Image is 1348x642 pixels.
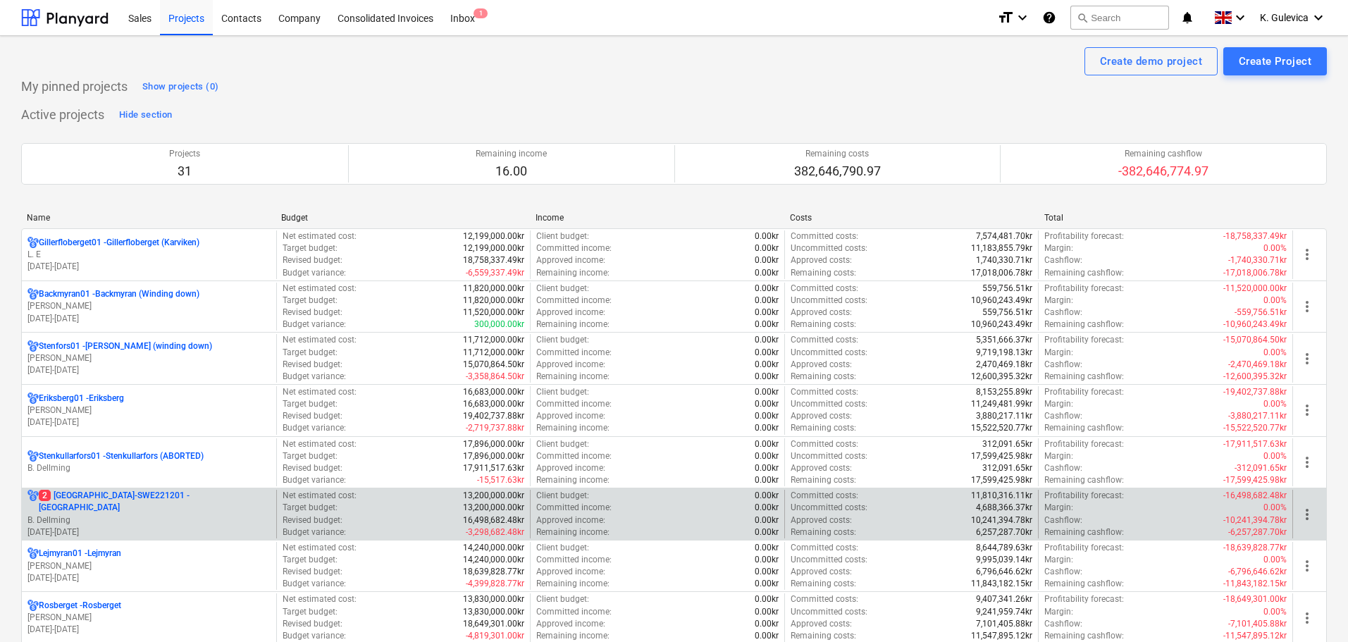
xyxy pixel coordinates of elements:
div: Stenkullarfors01 -Stenkullarfors (ABORTED)B. Dellming [27,450,271,474]
p: 10,241,394.78kr [971,514,1032,526]
p: 10,960,243.49kr [971,295,1032,307]
p: Approved costs : [791,254,852,266]
i: notifications [1180,9,1194,26]
p: 14,240,000.00kr [463,554,524,566]
div: Project has multi currencies enabled [27,237,39,249]
p: [PERSON_NAME] [27,405,271,416]
span: more_vert [1299,298,1316,315]
div: Project has multi currencies enabled [27,548,39,560]
p: Approved income : [536,410,605,422]
p: Remaining costs : [791,371,856,383]
p: Client budget : [536,542,589,554]
iframe: Chat Widget [1278,574,1348,642]
p: Remaining income : [536,474,610,486]
p: Profitability forecast : [1044,542,1124,554]
span: more_vert [1299,506,1316,523]
p: Profitability forecast : [1044,283,1124,295]
p: Margin : [1044,554,1073,566]
p: Budget variance : [283,526,346,538]
p: -11,520,000.00kr [1223,283,1287,295]
p: Remaining cashflow : [1044,319,1124,331]
p: 0.00% [1263,398,1287,410]
p: [PERSON_NAME] [27,300,271,312]
p: Remaining cashflow : [1044,422,1124,434]
p: -6,559,337.49kr [466,267,524,279]
div: Show projects (0) [142,79,218,95]
div: Backmyran01 -Backmyran (Winding down)[PERSON_NAME][DATE]-[DATE] [27,288,271,324]
div: Project has multi currencies enabled [27,340,39,352]
p: [DATE] - [DATE] [27,526,271,538]
p: 0.00kr [755,526,779,538]
p: 11,810,316.11kr [971,490,1032,502]
p: 0.00kr [755,242,779,254]
p: Approved costs : [791,307,852,319]
p: Margin : [1044,347,1073,359]
p: 0.00kr [755,254,779,266]
p: Budget variance : [283,319,346,331]
p: -15,517.63kr [477,474,524,486]
button: Search [1070,6,1169,30]
div: Budget [281,213,524,223]
p: Remaining income : [536,371,610,383]
p: Committed costs : [791,230,858,242]
p: Backmyran01 - Backmyran (Winding down) [39,288,199,300]
p: Budget variance : [283,474,346,486]
p: 6,257,287.70kr [976,526,1032,538]
p: -1,740,330.71kr [1228,254,1287,266]
p: My pinned projects [21,78,128,95]
p: [DATE] - [DATE] [27,572,271,584]
p: 17,911,517.63kr [463,462,524,474]
span: more_vert [1299,557,1316,574]
p: Remaining cashflow : [1044,267,1124,279]
p: 5,351,666.37kr [976,334,1032,346]
p: Revised budget : [283,462,342,474]
p: Target budget : [283,242,338,254]
div: Income [536,213,779,223]
p: 7,574,481.70kr [976,230,1032,242]
p: Net estimated cost : [283,334,357,346]
p: 0.00kr [755,371,779,383]
p: Budget variance : [283,267,346,279]
p: Remaining income : [536,526,610,538]
p: Client budget : [536,386,589,398]
p: -18,758,337.49kr [1223,230,1287,242]
p: 0.00kr [755,334,779,346]
p: 2,470,469.18kr [976,359,1032,371]
i: Knowledge base [1042,9,1056,26]
p: 8,644,789.63kr [976,542,1032,554]
p: Uncommitted costs : [791,242,867,254]
p: Active projects [21,106,104,123]
p: -3,298,682.48kr [466,526,524,538]
div: Project has multi currencies enabled [27,600,39,612]
p: Approved income : [536,307,605,319]
p: Uncommitted costs : [791,554,867,566]
p: L. E [27,249,271,261]
p: Cashflow : [1044,254,1082,266]
p: Approved income : [536,254,605,266]
p: Client budget : [536,283,589,295]
p: Cashflow : [1044,514,1082,526]
p: Remaining costs : [791,267,856,279]
p: Margin : [1044,295,1073,307]
button: Create demo project [1084,47,1218,75]
p: [PERSON_NAME] [27,612,271,624]
p: 12,199,000.00kr [463,230,524,242]
p: 18,758,337.49kr [463,254,524,266]
p: 10,960,243.49kr [971,319,1032,331]
p: Profitability forecast : [1044,386,1124,398]
p: -18,639,828.77kr [1223,542,1287,554]
p: 17,018,006.78kr [971,267,1032,279]
p: Committed income : [536,554,612,566]
div: Name [27,213,270,223]
p: Committed income : [536,502,612,514]
p: Eriksberg01 - Eriksberg [39,393,124,405]
div: Stenfors01 -[PERSON_NAME] (winding down)[PERSON_NAME][DATE]-[DATE] [27,340,271,376]
p: 0.00kr [755,490,779,502]
p: Remaining cashflow : [1044,526,1124,538]
p: 0.00% [1263,450,1287,462]
p: Target budget : [283,347,338,359]
div: Gillerfloberget01 -Gillerfloberget (Karviken)L. E[DATE]-[DATE] [27,237,271,273]
p: Margin : [1044,502,1073,514]
div: Costs [790,213,1033,223]
p: Net estimated cost : [283,490,357,502]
